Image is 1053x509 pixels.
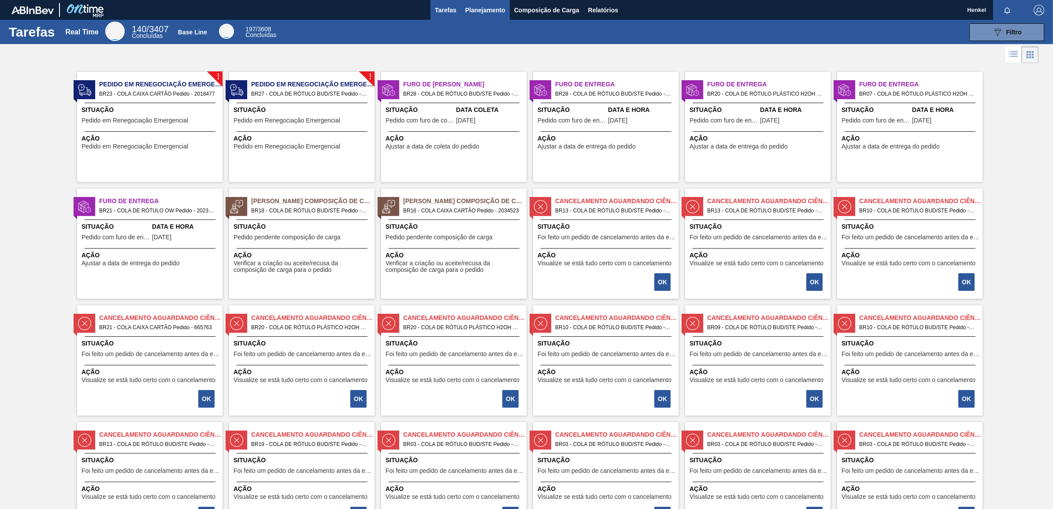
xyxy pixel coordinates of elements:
span: Filtro [1006,29,1022,36]
span: Pedido com furo de entrega [842,117,910,124]
img: status [382,83,395,97]
span: BR10 - COLA DE RÓTULO BUD/STE Pedido - 655072 [555,323,671,332]
div: Real Time [65,28,98,36]
span: Ação [386,368,524,377]
span: / 3608 [245,26,271,33]
img: status [382,200,395,213]
span: BR28 - COLA DE RÓTULO BUD/STE Pedido - 2008994 [403,89,519,99]
span: Pedido em Renegociação Emergencial [82,117,188,124]
div: Base Line [178,29,207,36]
img: status [686,434,699,447]
span: BR19 - COLA DE RÓTULO BUD/STE Pedido - 674115 [251,439,367,449]
span: Visualize se está tudo certo com o cancelamento [690,260,823,267]
span: Situação [538,105,606,115]
span: Situação [538,339,676,348]
span: Furo de Entrega [555,80,679,89]
span: Visualize se está tudo certo com o cancelamento [386,377,519,383]
span: Ação [82,484,220,494]
span: BR23 - COLA CAIXA CARTÃO Pedido - 2018477 [99,89,215,99]
span: Ação [842,484,980,494]
span: Pedido Aguardando Composição de Carga [251,197,374,206]
span: Ação [690,484,828,494]
div: Completar tarefa: 30119557 [959,272,975,292]
span: BR21 - COLA CAIXA CARTÃO Pedido - 665763 [99,323,215,332]
span: Cancelamento aguardando ciência [555,313,679,323]
span: BR09 - COLA DE RÓTULO BUD/STE Pedido - 653917 [707,323,823,332]
span: Data e Hora [912,105,980,115]
div: Completar tarefa: 30119556 [807,272,823,292]
span: Ajustar a data de entrega do pedido [842,143,940,150]
img: status [838,83,851,97]
span: Visualize se está tudo certo com o cancelamento [82,494,215,500]
span: ! [217,74,219,80]
span: Situação [386,339,524,348]
span: Tarefas [435,5,456,15]
span: Situação [538,222,676,231]
span: BR03 - COLA DE RÓTULO BUD/STE Pedido - 674844 [555,439,671,449]
span: Pedido em Renegociação Emergencial [99,80,222,89]
span: Ação [234,484,372,494]
span: Pedido em Renegociação Emergencial [234,143,340,150]
span: Pedido com furo de entrega [82,234,150,241]
span: Foi feito um pedido de cancelamento antes da etapa de aguardando faturamento [234,468,372,474]
span: Visualize se está tudo certo com o cancelamento [538,494,671,500]
span: / 3407 [132,24,168,34]
div: Completar tarefa: 30119618 [655,389,671,409]
span: Visualize se está tudo certo com o cancelamento [842,377,975,383]
span: Ação [690,251,828,260]
span: Situação [690,456,828,465]
span: Data e Hora [152,222,220,231]
span: Situação [538,456,676,465]
span: Foi feito um pedido de cancelamento antes da etapa de aguardando faturamento [234,351,372,357]
img: status [78,317,91,330]
img: status [78,434,91,447]
img: status [230,200,243,213]
span: Ajustar a data de entrega do pedido [82,260,180,267]
span: Foi feito um pedido de cancelamento antes da etapa de aguardando faturamento [690,468,828,474]
img: status [534,83,547,97]
span: Situação [386,105,454,115]
div: Completar tarefa: 30119636 [807,389,823,409]
span: Verificar a criação ou aceite/recusa da composição de carga para o pedido [234,260,372,274]
span: BR21 - COLA DE RÓTULO OW Pedido - 2023732 [99,206,215,215]
span: Foi feito um pedido de cancelamento antes da etapa de aguardando faturamento [82,468,220,474]
span: Ação [842,251,980,260]
span: Situação [690,339,828,348]
span: Situação [82,222,150,231]
span: Ação [386,251,524,260]
span: Situação [842,339,980,348]
img: status [78,83,91,97]
span: Ação [538,368,676,377]
div: Base Line [219,24,234,39]
span: BR13 - COLA DE RÓTULO BUD/STE Pedido - 665772 [707,206,823,215]
span: Ação [690,134,828,143]
span: Ação [538,251,676,260]
span: BR16 - COLA CAIXA CARTÃO Pedido - 2034523 [403,206,519,215]
span: Visualize se está tudo certo com o cancelamento [82,377,215,383]
span: Visualize se está tudo certo com o cancelamento [234,377,367,383]
span: Planejamento [465,5,505,15]
span: 18/09/2025, [152,234,171,241]
div: Base Line [245,26,276,38]
span: Verificar a criação ou aceite/recusa da composição de carga para o pedido [386,260,524,274]
button: OK [806,273,823,291]
span: Ação [82,368,220,377]
span: Pedido com furo de coleta [386,117,454,124]
img: status [686,200,699,213]
span: Foi feito um pedido de cancelamento antes da etapa de aguardando faturamento [690,234,828,241]
span: Foi feito um pedido de cancelamento antes da etapa de aguardando faturamento [538,468,676,474]
div: Completar tarefa: 30119555 [655,272,671,292]
img: status [382,434,395,447]
span: Ação [538,134,676,143]
span: Foi feito um pedido de cancelamento antes da etapa de aguardando faturamento [538,351,676,357]
span: BR03 - COLA DE RÓTULO BUD/STE Pedido - 677059 [859,439,975,449]
img: status [838,200,851,213]
button: OK [502,390,519,408]
span: Ação [842,368,980,377]
button: OK [958,273,975,291]
span: Situação [234,222,372,231]
span: Situação [690,105,758,115]
span: Situação [842,222,980,231]
span: Ação [842,134,980,143]
span: Visualize se está tudo certo com o cancelamento [538,260,671,267]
